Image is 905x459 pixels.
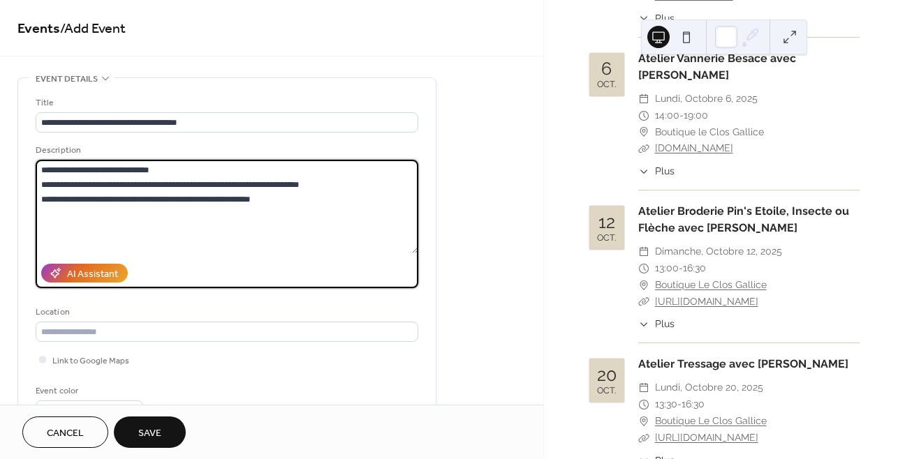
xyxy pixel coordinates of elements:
button: ​Plus [638,164,675,179]
span: 13:30 [655,396,677,413]
div: ​ [638,107,649,124]
div: ​ [638,260,649,277]
span: 19:00 [684,107,708,124]
a: Atelier Broderie Pin's Etoile, Insecte ou Flèche avec [PERSON_NAME] [638,204,849,234]
div: ​ [638,317,649,331]
button: AI Assistant [41,264,128,283]
div: Description [36,143,415,158]
div: ​ [638,413,649,430]
span: Event details [36,72,98,86]
div: ​ [638,430,649,446]
span: 16:30 [682,396,705,413]
span: / Add Event [60,15,126,43]
a: Events [17,15,60,43]
a: [DOMAIN_NAME] [655,142,733,153]
div: AI Assistant [67,267,118,282]
div: oct. [597,386,616,396]
div: 12 [598,213,615,231]
span: Cancel [47,426,84,441]
div: Title [36,96,415,110]
span: lundi, octobre 20, 2025 [655,379,763,396]
div: 6 [601,60,612,77]
span: Plus [655,11,675,26]
div: ​ [638,124,649,141]
a: Atelier Vannerie Besace avec [PERSON_NAME] [638,52,796,82]
div: ​ [638,140,649,157]
span: - [679,260,683,277]
span: Plus [655,164,675,179]
span: lundi, octobre 6, 2025 [655,91,758,107]
div: ​ [638,294,649,310]
div: oct. [597,234,616,243]
span: Save [138,426,161,441]
div: Location [36,305,415,319]
div: ​ [638,379,649,396]
div: Event color [36,384,140,398]
div: ​ [638,243,649,260]
span: 16:30 [683,260,706,277]
button: ​Plus [638,317,675,331]
div: ​ [638,277,649,294]
div: 20 [597,366,617,384]
div: ​ [638,396,649,413]
span: - [679,107,684,124]
a: [URL][DOMAIN_NAME] [655,296,758,307]
span: Link to Google Maps [52,354,129,368]
div: ​ [638,11,649,26]
a: Boutique Le Clos Gallice [655,413,767,430]
a: Boutique Le Clos Gallice [655,277,767,294]
button: Cancel [22,416,108,448]
span: 14:00 [655,107,679,124]
button: ​Plus [638,11,675,26]
div: ​ [638,91,649,107]
span: Boutique le Clos Gallice [655,124,764,141]
a: Atelier Tressage avec [PERSON_NAME] [638,357,848,370]
div: oct. [597,80,616,89]
a: [URL][DOMAIN_NAME] [655,432,758,443]
div: ​ [638,164,649,179]
span: 13:00 [655,260,679,277]
span: dimanche, octobre 12, 2025 [655,243,782,260]
span: Plus [655,317,675,331]
button: Save [114,416,186,448]
span: - [677,396,682,413]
